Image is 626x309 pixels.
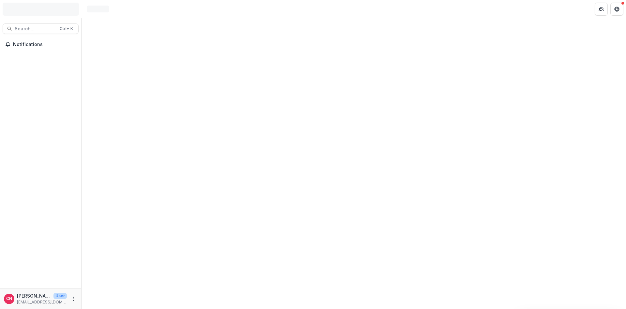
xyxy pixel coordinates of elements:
[58,25,74,32] div: Ctrl + K
[15,26,56,32] span: Search...
[69,295,77,303] button: More
[610,3,623,16] button: Get Help
[13,42,76,47] span: Notifications
[17,299,67,305] p: [EMAIL_ADDRESS][DOMAIN_NAME]
[3,39,79,50] button: Notifications
[17,292,51,299] p: [PERSON_NAME]
[6,297,12,301] div: Carol Nieves
[53,293,67,299] p: User
[3,23,79,34] button: Search...
[595,3,608,16] button: Partners
[84,4,112,14] nav: breadcrumb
